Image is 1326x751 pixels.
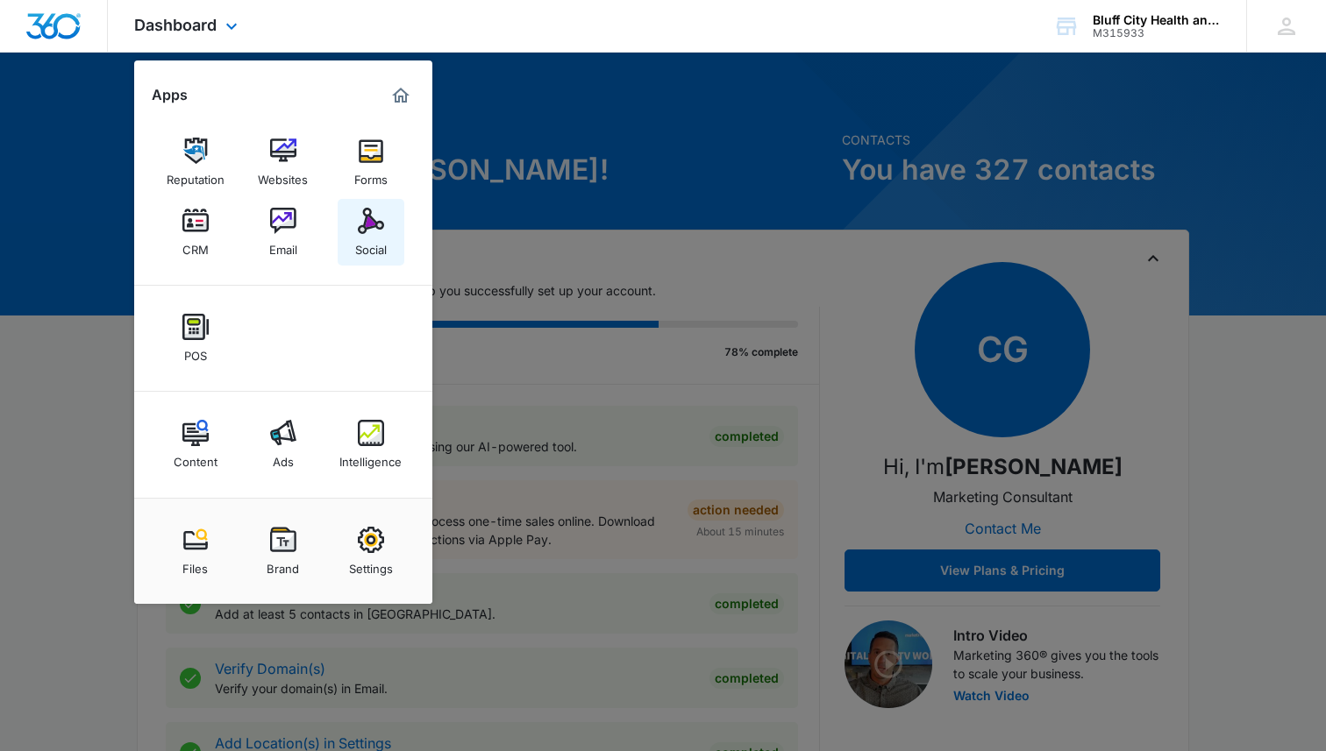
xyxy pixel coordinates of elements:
span: Dashboard [134,16,217,34]
a: Reputation [162,129,229,195]
a: CRM [162,199,229,266]
div: Ads [273,446,294,469]
a: Brand [250,518,317,585]
div: Intelligence [339,446,402,469]
div: Settings [349,553,393,576]
a: Email [250,199,317,266]
div: Social [355,234,387,257]
a: Intelligence [338,411,404,478]
div: Files [182,553,208,576]
a: Files [162,518,229,585]
div: Reputation [167,164,225,187]
div: Email [269,234,297,257]
a: Settings [338,518,404,585]
div: Content [174,446,217,469]
a: Ads [250,411,317,478]
div: account id [1093,27,1221,39]
a: POS [162,305,229,372]
a: Websites [250,129,317,195]
div: Forms [354,164,388,187]
div: Websites [258,164,308,187]
a: Forms [338,129,404,195]
a: Content [162,411,229,478]
div: Brand [267,553,299,576]
div: account name [1093,13,1221,27]
a: Social [338,199,404,266]
a: Marketing 360® Dashboard [387,81,415,110]
h2: Apps [152,87,188,103]
div: POS [184,340,207,363]
div: CRM [182,234,209,257]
